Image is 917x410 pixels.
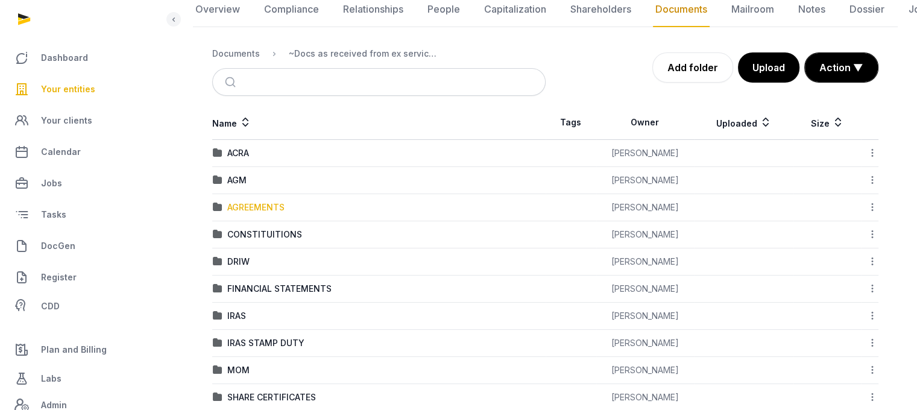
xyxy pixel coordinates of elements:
span: Labs [41,371,61,386]
a: DocGen [10,232,163,260]
div: FINANCIAL STATEMENTS [227,283,332,295]
a: Plan and Billing [10,335,163,364]
td: [PERSON_NAME] [596,221,694,248]
span: CDD [41,299,60,314]
img: folder.svg [213,365,222,375]
th: Name [212,106,546,140]
img: folder.svg [213,338,222,348]
div: Documents [212,48,260,60]
span: Plan and Billing [41,342,107,357]
td: [PERSON_NAME] [596,140,694,167]
img: folder.svg [213,230,222,239]
img: folder.svg [213,148,222,158]
div: IRAS [227,310,246,322]
div: AGREEMENTS [227,201,285,213]
img: folder.svg [213,284,222,294]
th: Size [793,106,861,140]
span: Calendar [41,145,81,159]
span: Your clients [41,113,92,128]
span: Dashboard [41,51,88,65]
td: [PERSON_NAME] [596,167,694,194]
button: Upload [738,52,799,83]
div: MOM [227,364,250,376]
td: [PERSON_NAME] [596,276,694,303]
span: Tasks [41,207,66,222]
td: [PERSON_NAME] [596,194,694,221]
div: IRAS STAMP DUTY [227,337,304,349]
td: [PERSON_NAME] [596,357,694,384]
a: CDD [10,294,163,318]
th: Owner [596,106,694,140]
a: Your entities [10,75,163,104]
th: Uploaded [694,106,793,140]
img: folder.svg [213,203,222,212]
button: Action ▼ [805,53,878,82]
span: Jobs [41,176,62,191]
span: DocGen [41,239,75,253]
td: [PERSON_NAME] [596,330,694,357]
nav: Breadcrumb [212,39,546,68]
a: Dashboard [10,43,163,72]
div: CONSTITUITIONS [227,229,302,241]
img: folder.svg [213,257,222,266]
a: Register [10,263,163,292]
a: Your clients [10,106,163,135]
img: folder.svg [213,175,222,185]
td: [PERSON_NAME] [596,248,694,276]
img: folder.svg [213,311,222,321]
div: DRIW [227,256,250,268]
td: [PERSON_NAME] [596,303,694,330]
div: SHARE CERTIFICATES [227,391,316,403]
a: Add folder [652,52,733,83]
span: Your entities [41,82,95,96]
a: Jobs [10,169,163,198]
a: Labs [10,364,163,393]
div: AGM [227,174,247,186]
a: Tasks [10,200,163,229]
span: Register [41,270,77,285]
a: Calendar [10,137,163,166]
img: folder.svg [213,393,222,402]
button: Submit [218,69,246,95]
div: ACRA [227,147,249,159]
th: Tags [546,106,596,140]
div: ~Docs as received from ex service provider [289,48,440,60]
